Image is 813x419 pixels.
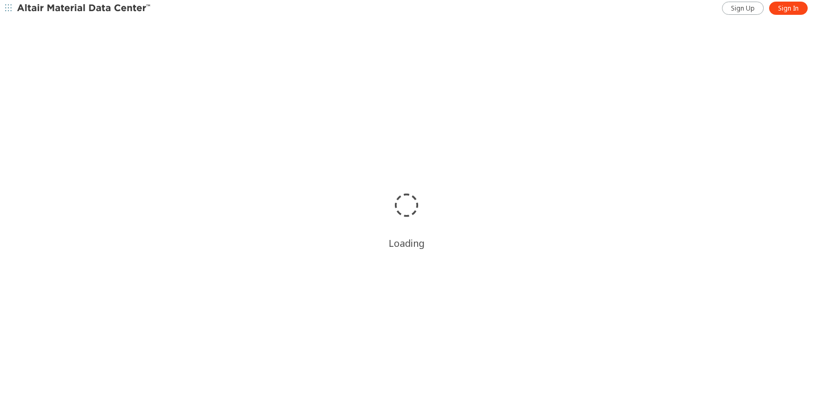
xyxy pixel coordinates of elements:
[731,4,755,13] span: Sign Up
[389,237,424,249] div: Loading
[17,3,152,14] img: Altair Material Data Center
[722,2,764,15] a: Sign Up
[778,4,799,13] span: Sign In
[769,2,808,15] a: Sign In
